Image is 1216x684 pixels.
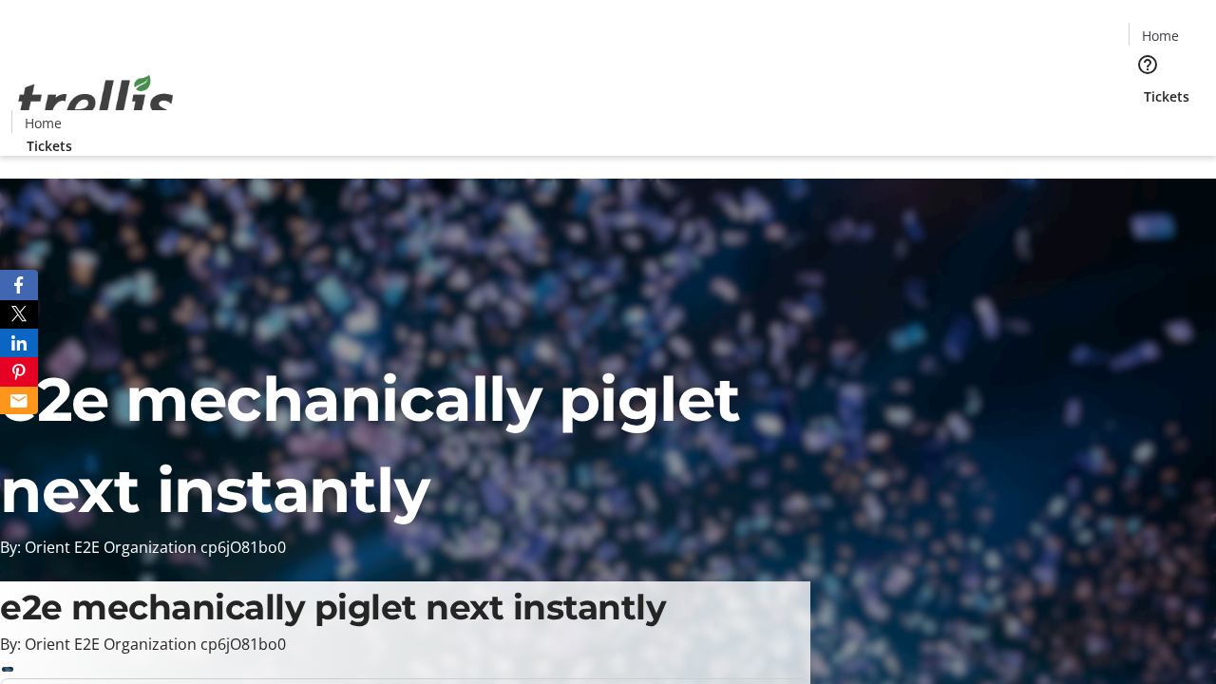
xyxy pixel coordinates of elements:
img: Orient E2E Organization cp6jO81bo0's Logo [11,54,180,149]
a: Tickets [11,136,87,156]
a: Home [12,113,73,133]
button: Help [1129,46,1167,84]
a: Tickets [1129,86,1205,106]
span: Tickets [1144,86,1189,106]
span: Home [25,113,62,133]
span: Home [1142,26,1179,46]
a: Home [1130,26,1190,46]
button: Cart [1129,106,1167,144]
span: Tickets [27,136,72,156]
